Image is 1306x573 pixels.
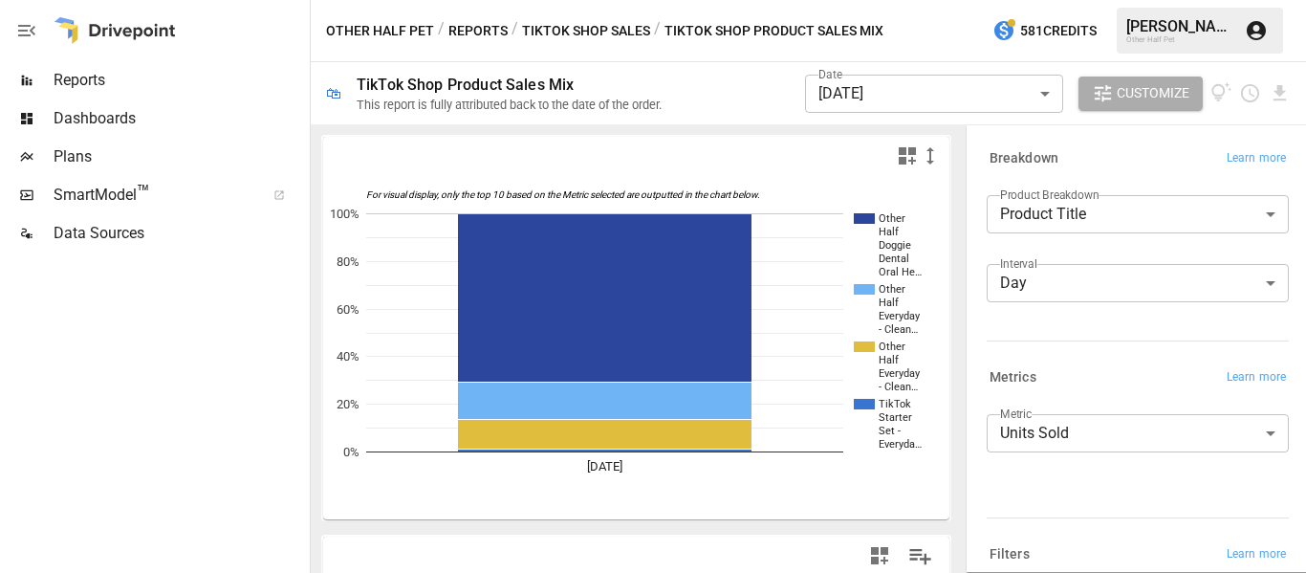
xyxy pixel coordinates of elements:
span: 581 Credits [1020,19,1097,43]
text: 80% [337,254,359,269]
div: 🛍 [326,84,341,102]
h6: Breakdown [990,148,1058,169]
span: Learn more [1227,149,1286,168]
button: Other Half Pet [326,19,434,43]
div: TikTok Shop Product Sales Mix [357,76,574,94]
text: Other [879,212,905,225]
text: For visual display, only the top 10 based on the Metric selected are outputted in the chart below. [366,189,760,201]
button: Download report [1269,82,1291,104]
text: Other [879,341,905,353]
text: TikTok [879,398,911,410]
button: Customize [1078,77,1203,111]
button: 581Credits [985,13,1104,49]
span: Data Sources [54,222,306,245]
text: Oral He… [879,266,922,278]
div: [PERSON_NAME] [1126,17,1233,35]
span: Reports [54,69,306,92]
label: Interval [1000,255,1037,272]
div: Day [987,264,1289,302]
svg: A chart. [323,175,935,519]
text: [DATE] [587,459,622,474]
div: Units Sold [987,414,1289,452]
span: Customize [1117,81,1189,105]
text: 100% [330,207,359,221]
span: Learn more [1227,545,1286,564]
h6: Metrics [990,367,1036,388]
text: 60% [337,302,359,317]
div: / [438,19,445,43]
text: 40% [337,349,359,364]
label: Date [818,66,842,82]
div: [DATE] [805,75,1063,113]
span: ™ [137,181,150,205]
div: This report is fully attributed back to the date of the order. [357,98,662,112]
text: - Clean… [879,381,918,393]
text: Other [879,283,905,296]
div: Product Title [987,195,1289,233]
label: Metric [1000,406,1032,422]
span: SmartModel [54,184,252,207]
text: Everyda… [879,438,922,451]
span: Dashboards [54,107,306,130]
div: / [512,19,518,43]
text: 0% [343,445,359,459]
h6: Filters [990,544,1030,565]
label: Product Breakdown [1000,187,1099,203]
button: Reports [448,19,508,43]
div: / [654,19,661,43]
button: Schedule report [1239,82,1261,104]
button: View documentation [1210,77,1232,111]
div: Other Half Pet [1126,35,1233,44]
span: Learn more [1227,368,1286,387]
span: Plans [54,145,306,168]
text: - Clean… [879,323,918,336]
text: 20% [337,397,359,411]
button: TikTok Shop Sales [522,19,650,43]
